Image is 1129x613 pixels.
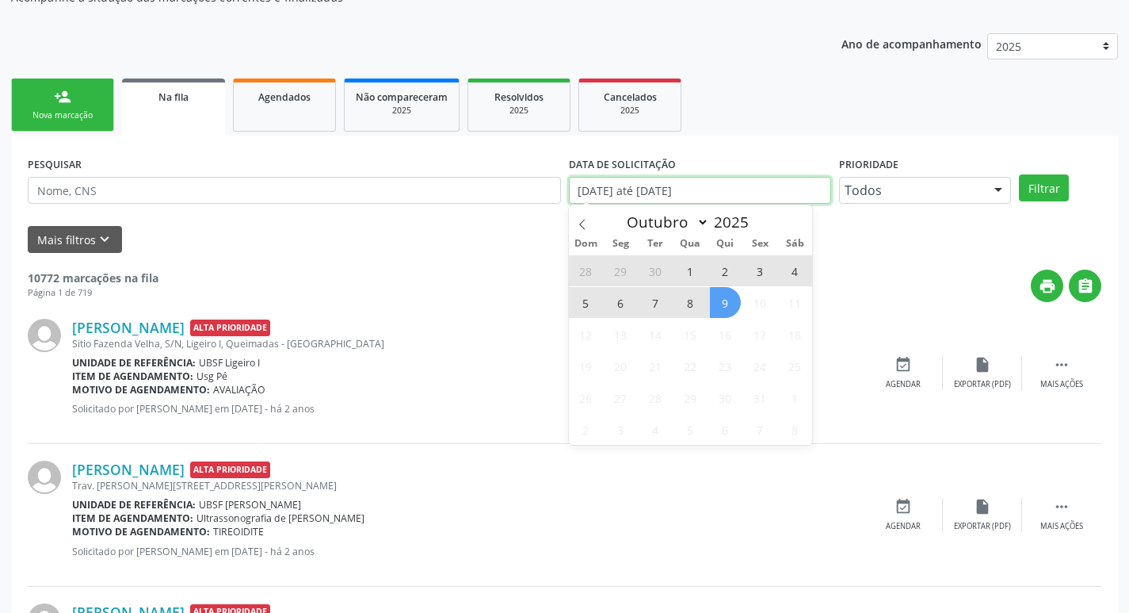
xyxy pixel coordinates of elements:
span: Setembro 29, 2025 [605,255,636,286]
b: Motivo de agendamento: [72,383,210,397]
span: Novembro 1, 2025 [780,382,811,413]
span: Outubro 7, 2025 [640,287,671,318]
span: Outubro 1, 2025 [675,255,706,286]
span: Outubro 30, 2025 [710,382,741,413]
span: Outubro 10, 2025 [745,287,776,318]
a: [PERSON_NAME] [72,319,185,336]
span: Outubro 4, 2025 [780,255,811,286]
span: Cancelados [604,90,657,104]
span: Setembro 28, 2025 [570,255,601,286]
div: Mais ações [1040,521,1083,532]
span: Alta Prioridade [190,462,270,478]
span: Outubro 22, 2025 [675,351,706,381]
div: 2025 [356,105,448,117]
div: Nova marcação [23,109,102,121]
span: UBSF Ligeiro I [199,356,260,370]
span: Ter [638,239,673,249]
span: Outubro 6, 2025 [605,287,636,318]
span: Setembro 30, 2025 [640,255,671,286]
span: Outubro 27, 2025 [605,382,636,413]
div: Exportar (PDF) [954,379,1011,390]
div: Trav. [PERSON_NAME][STREET_ADDRESS][PERSON_NAME] [72,479,864,492]
span: Outubro 3, 2025 [745,255,776,286]
span: Outubro 14, 2025 [640,319,671,350]
span: Qui [708,239,742,249]
span: Outubro 24, 2025 [745,351,776,381]
span: Outubro 13, 2025 [605,319,636,350]
span: Outubro 20, 2025 [605,351,636,381]
span: Sáb [777,239,812,249]
span: Sex [742,239,777,249]
div: Sitio Fazenda Velha, S/N, Ligeiro I, Queimadas - [GEOGRAPHIC_DATA] [72,337,864,351]
a: [PERSON_NAME] [72,461,185,478]
span: Outubro 31, 2025 [745,382,776,413]
span: AVALIAÇÃO [213,383,265,397]
input: Selecione um intervalo [569,177,831,204]
i:  [1077,278,1094,295]
p: Solicitado por [PERSON_NAME] em [DATE] - há 2 anos [72,402,864,416]
span: Outubro 26, 2025 [570,382,601,413]
input: Year [709,212,761,232]
select: Month [620,211,710,233]
img: img [28,461,61,494]
i:  [1053,498,1070,515]
i: event_available [894,356,912,374]
span: TIREOIDITE [213,525,264,538]
span: Outubro 16, 2025 [710,319,741,350]
span: Novembro 7, 2025 [745,414,776,445]
span: Outubro 25, 2025 [780,351,811,381]
span: Novembro 5, 2025 [675,414,706,445]
span: Outubro 9, 2025 [710,287,741,318]
p: Solicitado por [PERSON_NAME] em [DATE] - há 2 anos [72,545,864,558]
span: Resolvidos [494,90,544,104]
span: Todos [845,182,979,198]
span: Outubro 5, 2025 [570,287,601,318]
span: Novembro 3, 2025 [605,414,636,445]
div: 2025 [590,105,669,117]
div: Agendar [886,379,921,390]
p: Ano de acompanhamento [841,33,982,53]
b: Item de agendamento: [72,511,193,525]
span: Outubro 8, 2025 [675,287,706,318]
i:  [1053,356,1070,374]
div: Exportar (PDF) [954,521,1011,532]
span: Outubro 19, 2025 [570,351,601,381]
button: Filtrar [1019,174,1069,201]
span: Novembro 4, 2025 [640,414,671,445]
span: Não compareceram [356,90,448,104]
span: Outubro 12, 2025 [570,319,601,350]
button: print [1031,270,1063,302]
button:  [1069,270,1101,302]
img: img [28,319,61,352]
span: Outubro 15, 2025 [675,319,706,350]
strong: 10772 marcações na fila [28,270,158,285]
span: Outubro 11, 2025 [780,287,811,318]
span: Agendados [258,90,311,104]
label: Prioridade [839,152,898,177]
span: Outubro 29, 2025 [675,382,706,413]
span: Outubro 18, 2025 [780,319,811,350]
span: Qua [673,239,708,249]
span: Seg [603,239,638,249]
span: Alta Prioridade [190,320,270,336]
b: Unidade de referência: [72,498,196,511]
i: insert_drive_file [974,498,991,515]
span: Na fila [158,90,189,104]
input: Nome, CNS [28,177,561,204]
div: Mais ações [1040,379,1083,390]
b: Unidade de referência: [72,356,196,370]
span: Dom [569,239,604,249]
b: Item de agendamento: [72,370,193,383]
div: Agendar [886,521,921,532]
span: Novembro 2, 2025 [570,414,601,445]
i: event_available [894,498,912,515]
i: keyboard_arrow_down [96,231,113,248]
i: print [1039,278,1056,295]
b: Motivo de agendamento: [72,525,210,538]
span: Outubro 23, 2025 [710,351,741,381]
span: Outubro 21, 2025 [640,351,671,381]
span: Ultrassonografia de [PERSON_NAME] [196,511,364,525]
span: Novembro 6, 2025 [710,414,741,445]
i: insert_drive_file [974,356,991,374]
span: Novembro 8, 2025 [780,414,811,445]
